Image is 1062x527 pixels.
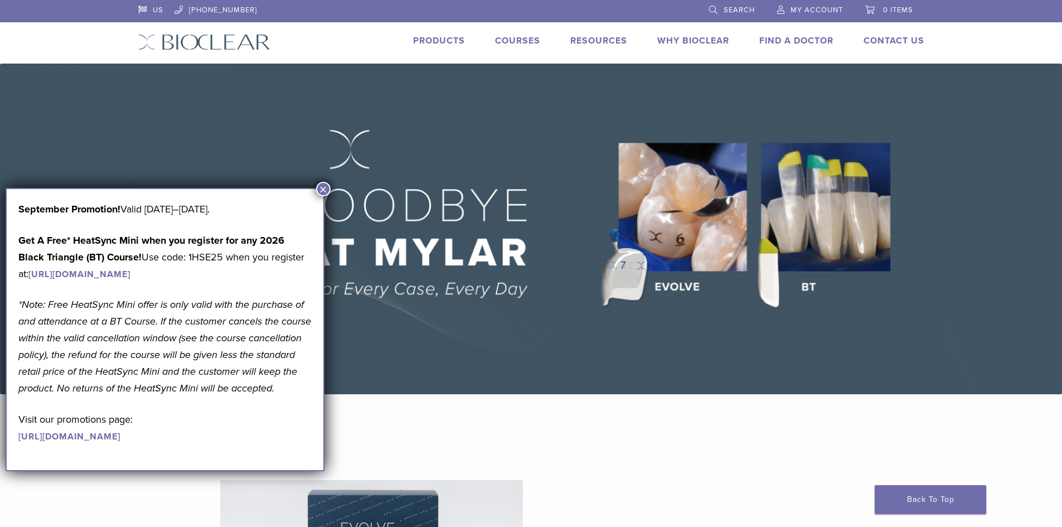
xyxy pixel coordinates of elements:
[18,431,120,442] a: [URL][DOMAIN_NAME]
[28,269,130,280] a: [URL][DOMAIN_NAME]
[883,6,913,14] span: 0 items
[18,201,312,217] p: Valid [DATE]–[DATE].
[18,411,312,444] p: Visit our promotions page:
[759,35,833,46] a: Find A Doctor
[18,234,284,263] strong: Get A Free* HeatSync Mini when you register for any 2026 Black Triangle (BT) Course!
[18,298,311,394] em: *Note: Free HeatSync Mini offer is only valid with the purchase of and attendance at a BT Course....
[875,485,986,514] a: Back To Top
[724,6,755,14] span: Search
[316,182,331,196] button: Close
[657,35,729,46] a: Why Bioclear
[138,34,270,50] img: Bioclear
[18,232,312,282] p: Use code: 1HSE25 when you register at:
[864,35,924,46] a: Contact Us
[791,6,843,14] span: My Account
[495,35,540,46] a: Courses
[570,35,627,46] a: Resources
[18,203,120,215] b: September Promotion!
[413,35,465,46] a: Products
